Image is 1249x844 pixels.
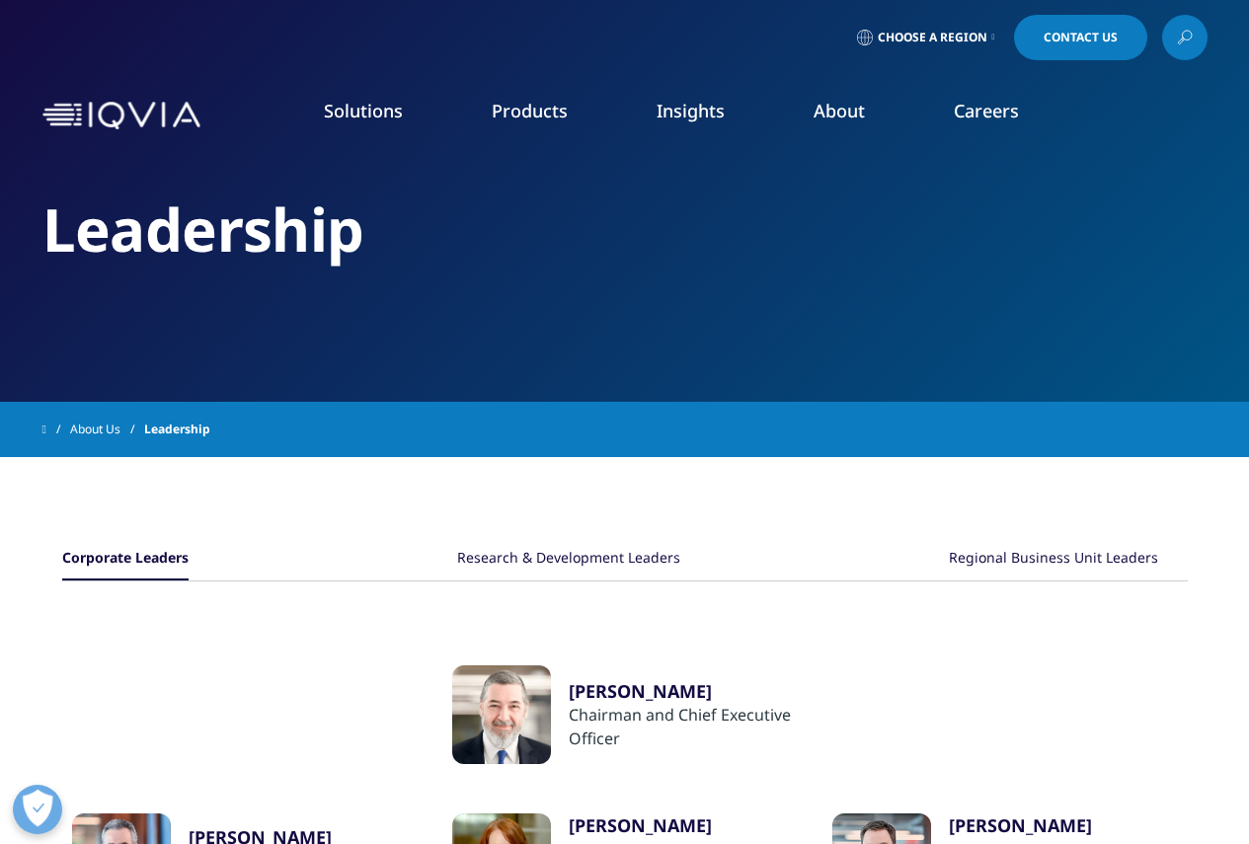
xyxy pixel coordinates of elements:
nav: Primary [208,69,1208,162]
img: IQVIA Healthcare Information Technology and Pharma Clinical Research Company [42,102,200,130]
a: [PERSON_NAME] [569,813,798,843]
span: Contact Us [1044,32,1118,43]
a: Solutions [324,99,403,122]
button: Corporate Leaders [62,538,189,580]
button: Open Preferences [13,785,62,834]
a: About Us [70,412,144,447]
a: [PERSON_NAME] [949,813,1178,843]
a: Insights [657,99,725,122]
span: Choose a Region [878,30,987,45]
a: Careers [954,99,1019,122]
a: [PERSON_NAME] [569,679,798,703]
button: Research & Development Leaders [457,538,680,580]
a: About [814,99,865,122]
div: [PERSON_NAME] [949,813,1178,837]
a: Products [492,99,568,122]
div: Chairman and Chief Executive Officer [569,703,798,750]
a: Contact Us [1014,15,1147,60]
span: Leadership [144,412,210,447]
h2: Leadership [42,192,1208,267]
button: Regional Business Unit Leaders [949,538,1158,580]
div: [PERSON_NAME] [569,813,798,837]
